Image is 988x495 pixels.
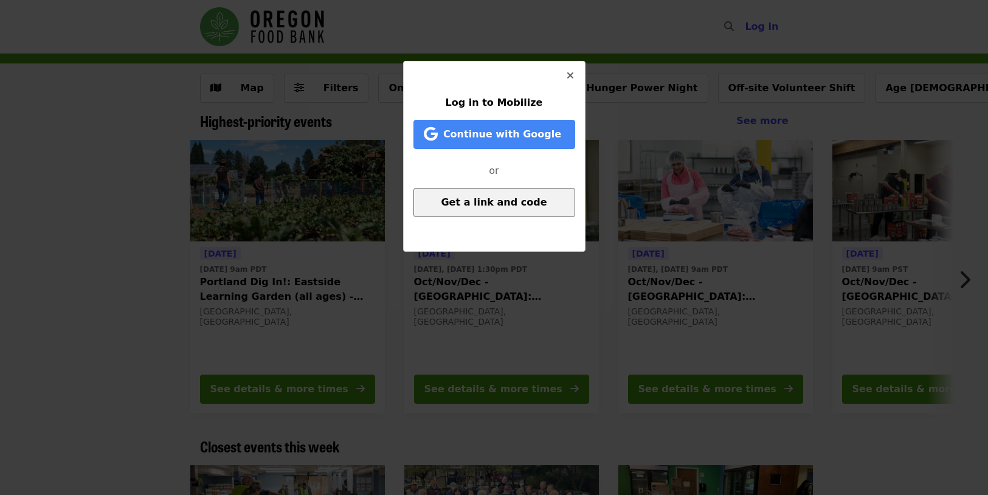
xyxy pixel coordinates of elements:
[441,196,547,208] span: Get a link and code
[443,128,561,140] span: Continue with Google
[567,70,574,81] i: times icon
[424,125,438,143] i: google icon
[489,165,499,176] span: or
[413,188,575,217] button: Get a link and code
[413,120,575,149] button: Continue with Google
[556,61,585,91] button: Close
[446,97,543,108] span: Log in to Mobilize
